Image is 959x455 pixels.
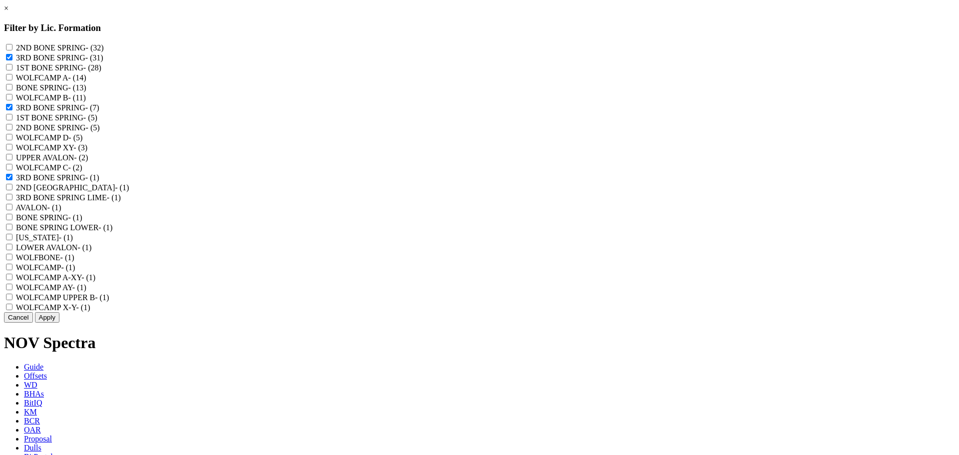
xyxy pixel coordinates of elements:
span: - (5) [86,123,100,132]
label: WOLFCAMP A-XY [16,273,95,282]
span: - (1) [77,243,91,252]
label: 2ND BONE SPRING [16,123,100,132]
span: - (11) [68,93,85,102]
span: - (1) [76,303,90,312]
span: Proposal [24,435,52,443]
span: OAR [24,426,41,434]
label: LOWER AVALON [16,243,91,252]
label: WOLFCAMP B [16,93,86,102]
span: Guide [24,363,43,371]
span: - (7) [85,103,99,112]
h1: NOV Spectra [4,334,955,352]
label: WOLFBONE [16,253,74,262]
span: - (2) [74,153,88,162]
span: - (1) [115,183,129,192]
a: × [4,4,8,12]
span: - (2) [68,163,82,172]
span: BitIQ [24,399,42,407]
label: WOLFCAMP [16,263,75,272]
span: - (1) [61,263,75,272]
span: Offsets [24,372,47,380]
label: [US_STATE] [16,233,73,242]
label: WOLFCAMP XY [16,143,87,152]
label: 3RD BONE SPRING LIME [16,193,121,202]
span: - (14) [68,73,86,82]
span: - (5) [68,133,82,142]
span: - (1) [68,213,82,222]
label: BONE SPRING [16,83,86,92]
span: - (1) [81,273,95,282]
span: BCR [24,417,40,425]
button: Cancel [4,312,33,323]
span: Dulls [24,444,41,452]
label: BONE SPRING LOWER [16,223,112,232]
span: - (31) [85,53,103,62]
label: 3RD BONE SPRING [16,53,103,62]
label: WOLFCAMP C [16,163,82,172]
span: - (1) [60,253,74,262]
label: 2ND BONE SPRING [16,43,104,52]
span: - (1) [47,203,61,212]
span: - (1) [107,193,121,202]
span: - (32) [86,43,104,52]
span: - (1) [98,223,112,232]
span: - (3) [73,143,87,152]
h3: Filter by Lic. Formation [4,22,955,33]
label: 3RD BONE SPRING [16,103,99,112]
span: WD [24,381,37,389]
label: 1ST BONE SPRING [16,113,97,122]
label: WOLFCAMP AY [16,283,86,292]
label: WOLFCAMP UPPER B [16,293,109,302]
label: 2ND [GEOGRAPHIC_DATA] [16,183,129,192]
label: 3RD BONE SPRING [16,173,99,182]
span: - (28) [83,63,101,72]
span: - (5) [83,113,97,122]
span: - (13) [68,83,86,92]
label: AVALON [15,203,61,212]
span: - (1) [85,173,99,182]
label: WOLFCAMP X-Y [16,303,90,312]
label: WOLFCAMP A [16,73,86,82]
span: - (1) [59,233,73,242]
span: KM [24,408,37,416]
label: WOLFCAMP D [16,133,83,142]
span: - (1) [95,293,109,302]
label: UPPER AVALON [16,153,88,162]
label: 1ST BONE SPRING [16,63,101,72]
span: - (1) [72,283,86,292]
button: Apply [35,312,59,323]
span: BHAs [24,390,44,398]
label: BONE SPRING [16,213,82,222]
